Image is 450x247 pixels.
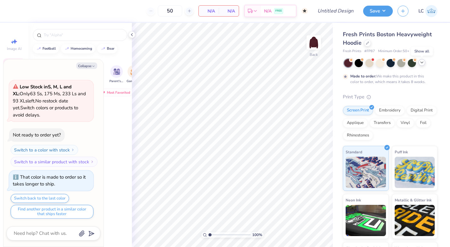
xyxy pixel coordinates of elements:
[130,68,137,75] img: Game Day Image
[363,6,393,17] button: Save
[343,31,432,47] span: Fresh Prints Boston Heavyweight Hoodie
[71,47,92,50] div: homecoming
[97,44,117,53] button: bear
[370,118,395,128] div: Transfers
[127,65,141,84] div: filter for Game Day
[158,5,182,17] input: – –
[7,46,22,51] span: Image AI
[11,194,69,203] button: Switch back to the last color
[411,47,433,56] div: Show all
[109,65,124,84] div: filter for Parent's Weekend
[418,5,437,17] a: LC
[346,149,362,155] span: Standard
[346,157,386,188] img: Standard
[343,118,368,128] div: Applique
[346,197,361,203] span: Neon Ink
[222,8,235,14] span: N/A
[310,52,318,57] div: Back
[264,8,272,14] span: N/A
[11,145,78,155] button: Switch to a color with stock
[63,58,73,63] div: Styles
[275,9,282,13] span: FREE
[109,65,124,84] button: filter button
[13,98,68,111] span: No restock date yet.
[395,197,432,203] span: Metallic & Glitter Ink
[78,58,97,63] div: Print Types
[13,174,86,187] div: That color is made to order so it takes longer to ship.
[343,131,373,140] div: Rhinestones
[98,89,133,96] div: Most Favorited
[13,84,86,118] span: Only 63 Ss, 175 Ms, 233 Ls and 93 XLs left. Switch colors or products to avoid delays.
[252,232,262,238] span: 100 %
[395,157,435,188] img: Puff Ink
[64,47,69,51] img: trend_line.gif
[312,5,358,17] input: Untitled Design
[202,8,215,14] span: N/A
[33,44,59,53] button: football
[11,157,97,167] button: Switch to a similar product with stock
[43,32,123,38] input: Try "Alpha"
[127,65,141,84] button: filter button
[11,205,93,219] button: Find another product in a similar color that ships faster
[13,132,61,138] div: Not ready to order yet?
[107,47,114,50] div: bear
[350,73,427,85] div: We make this product in this color to order, which means it takes 8 weeks.
[395,149,408,155] span: Puff Ink
[346,205,386,236] img: Neon Ink
[101,47,106,51] img: trend_line.gif
[113,68,120,75] img: Parent's Weekend Image
[90,160,94,164] img: Switch to a similar product with stock
[47,58,58,63] div: Events
[42,47,56,50] div: football
[395,205,435,236] img: Metallic & Glitter Ink
[76,62,97,69] button: Collapse
[350,74,376,79] strong: Made to order:
[109,79,124,84] span: Parent's Weekend
[397,118,414,128] div: Vinyl
[375,106,405,115] div: Embroidery
[425,5,437,17] img: Lucy Coughlon
[418,7,424,15] span: LC
[378,49,409,54] span: Minimum Order: 50 +
[343,49,361,54] span: Fresh Prints
[307,36,320,49] img: Back
[13,84,72,97] strong: Low Stock in S, M, L and XL :
[343,93,437,101] div: Print Type
[127,79,141,84] span: Game Day
[416,118,431,128] div: Foil
[34,58,42,63] div: Orgs
[71,148,75,152] img: Switch to a color with stock
[61,44,95,53] button: homecoming
[364,49,375,54] span: # FP87
[36,47,41,51] img: trend_line.gif
[343,106,373,115] div: Screen Print
[407,106,437,115] div: Digital Print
